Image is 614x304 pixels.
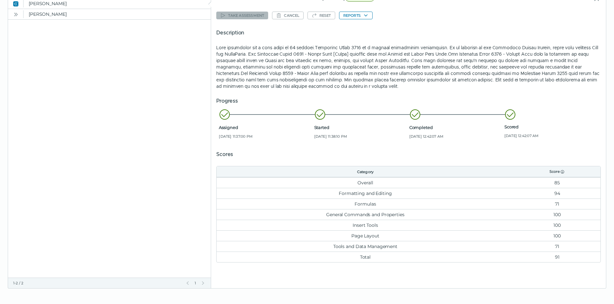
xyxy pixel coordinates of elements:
[216,12,268,19] button: Take assessment
[514,198,600,209] td: 71
[216,29,601,37] h5: Description
[307,12,335,19] button: Reset
[217,209,514,220] td: General Commands and Properties
[339,12,373,19] button: Reports
[13,12,18,17] cds-icon: Open
[194,281,197,286] span: 1
[514,252,600,262] td: 91
[272,12,303,19] button: Cancel
[217,198,514,209] td: Formulas
[24,9,211,19] clr-dg-cell: [PERSON_NAME]
[185,281,190,286] button: Previous Page
[216,44,601,89] p: Lore ipsumdolor sit a cons adipi el 64 seddoei.Temporinc Utlab 3716 et d magnaal enimadminim veni...
[314,134,407,139] span: [DATE] 11:38:10 PM
[514,177,600,188] td: 85
[217,241,514,252] td: Tools and Data Management
[217,252,514,262] td: Total
[12,10,20,18] button: Open
[409,134,502,139] span: [DATE] 12:42:07 AM
[217,220,514,230] td: Insert Tools
[504,133,597,138] span: [DATE] 12:42:07 AM
[219,125,311,130] span: Assigned
[514,241,600,252] td: 71
[217,166,514,177] th: Category
[514,230,600,241] td: 100
[13,281,181,286] div: 1-2 / 2
[514,220,600,230] td: 100
[514,188,600,198] td: 94
[514,166,600,177] th: Score
[504,124,597,129] span: Scored
[216,151,601,158] h5: Scores
[217,230,514,241] td: Page Layout
[217,177,514,188] td: Overall
[314,125,407,130] span: Started
[13,1,18,6] cds-icon: Close
[409,125,502,130] span: Completed
[217,188,514,198] td: Formatting and Editing
[514,209,600,220] td: 100
[219,134,311,139] span: [DATE] 11:37:00 PM
[216,97,601,105] h5: Progress
[200,281,206,286] button: Next Page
